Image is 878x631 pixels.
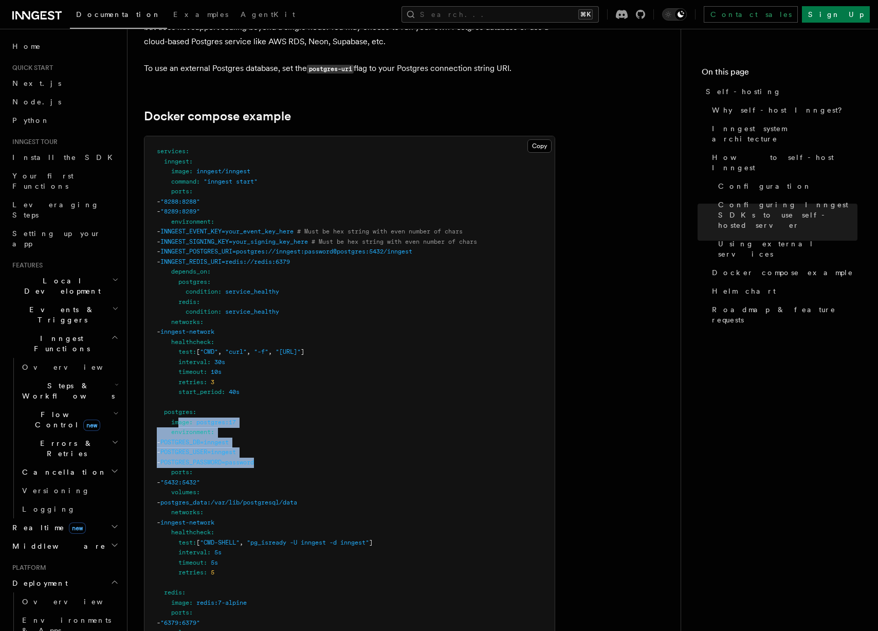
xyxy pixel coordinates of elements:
[178,549,207,556] span: interval
[708,263,857,282] a: Docker compose example
[193,408,196,416] span: :
[173,10,228,19] span: Examples
[207,278,211,285] span: :
[144,109,291,123] a: Docker compose example
[662,8,687,21] button: Toggle dark mode
[12,41,41,51] span: Home
[211,338,214,346] span: :
[186,288,218,295] span: condition
[171,268,207,275] span: depends_on
[18,481,121,500] a: Versioning
[211,559,218,566] span: 5s
[76,10,161,19] span: Documentation
[157,448,160,456] span: -
[714,177,857,195] a: Configuration
[578,9,593,20] kbd: ⌘K
[18,358,121,376] a: Overview
[312,238,477,245] span: # Must be hex string with even number of chars
[200,318,204,326] span: :
[12,229,101,248] span: Setting up your app
[178,278,207,285] span: postgres
[157,208,160,215] span: -
[18,438,112,459] span: Errors & Retries
[18,405,121,434] button: Flow Controlnew
[18,463,121,481] button: Cancellation
[196,599,247,606] span: redis:7-alpine
[178,378,204,386] span: retries
[301,348,304,355] span: ]
[70,3,167,29] a: Documentation
[157,258,160,265] span: -
[18,500,121,518] a: Logging
[160,228,294,235] span: INNGEST_EVENT_KEY=your_event_key_here
[160,499,297,506] span: postgres_data:/var/lib/postgresql/data
[171,218,211,225] span: environment
[196,419,236,426] span: postgres:17
[222,388,225,395] span: :
[178,569,204,576] span: retries
[160,258,290,265] span: INNGEST_REDIS_URI=redis://redis:6379
[218,348,222,355] span: ,
[211,529,214,536] span: :
[22,598,128,606] span: Overview
[268,348,272,355] span: ,
[712,286,776,296] span: Helm chart
[712,304,857,325] span: Roadmap & feature requests
[8,358,121,518] div: Inngest Functions
[225,348,247,355] span: "curl"
[8,578,68,588] span: Deployment
[401,6,599,23] button: Search...⌘K
[204,378,207,386] span: :
[708,119,857,148] a: Inngest system architecture
[18,467,107,477] span: Cancellation
[160,328,214,335] span: inngest-network
[211,428,214,436] span: :
[714,235,857,263] a: Using external services
[22,505,76,513] span: Logging
[186,148,189,155] span: :
[189,609,193,616] span: :
[196,539,200,546] span: [
[160,519,214,526] span: inngest-network
[204,178,258,185] span: "inngest start"
[22,486,90,495] span: Versioning
[160,208,200,215] span: "8289:8289"
[144,61,555,76] p: To use an external Postgres database, set the flag to your Postgres connection string URI.
[200,509,204,516] span: :
[171,318,200,326] span: networks
[160,448,236,456] span: POSTGRES_USER=inngest
[8,272,121,300] button: Local Development
[193,348,196,355] span: :
[12,116,50,124] span: Python
[196,489,200,496] span: :
[164,589,182,596] span: redis
[704,6,798,23] a: Contact sales
[702,82,857,101] a: Self-hosting
[8,541,106,551] span: Middleware
[18,592,121,611] a: Overview
[207,268,211,275] span: :
[157,238,160,245] span: -
[157,198,160,205] span: -
[802,6,870,23] a: Sign Up
[157,328,160,335] span: -
[708,101,857,119] a: Why self-host Inngest?
[12,172,74,190] span: Your first Functions
[204,368,207,375] span: :
[178,368,204,375] span: timeout
[157,148,186,155] span: services
[171,529,211,536] span: healthcheck
[702,66,857,82] h4: On this page
[247,539,369,546] span: "pg_isready -U inngest -d inngest"
[18,381,115,401] span: Steps & Workflows
[171,338,211,346] span: healthcheck
[196,178,200,185] span: :
[211,569,214,576] span: 5
[8,138,58,146] span: Inngest tour
[708,300,857,329] a: Roadmap & feature requests
[8,64,53,72] span: Quick start
[157,479,160,486] span: -
[8,224,121,253] a: Setting up your app
[369,539,373,546] span: ]
[211,368,222,375] span: 10s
